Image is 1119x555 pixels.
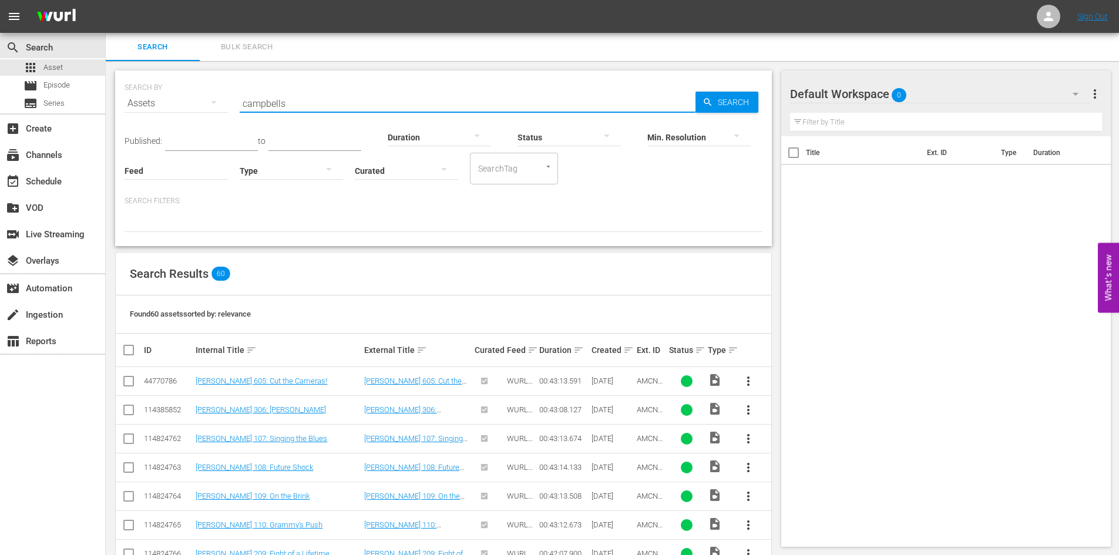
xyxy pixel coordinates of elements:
[144,345,192,355] div: ID
[892,83,906,107] span: 0
[539,343,587,357] div: Duration
[695,92,758,113] button: Search
[130,267,209,281] span: Search Results
[6,227,20,241] span: Live Streaming
[623,345,634,355] span: sort
[416,345,427,355] span: sort
[741,460,755,475] span: more_vert
[734,511,762,539] button: more_vert
[708,459,722,473] span: Video
[144,520,192,529] div: 114824765
[543,161,554,172] button: Open
[1026,136,1097,169] th: Duration
[592,343,633,357] div: Created
[741,432,755,446] span: more_vert
[196,492,310,500] a: [PERSON_NAME] 109: On the Brink
[1088,80,1102,108] button: more_vert
[6,201,20,215] span: VOD
[734,367,762,395] button: more_vert
[637,345,666,355] div: Ext. ID
[113,41,193,54] span: Search
[637,520,663,547] span: AMCNVR0000020289
[708,430,722,445] span: Video
[144,376,192,385] div: 44770786
[364,376,466,394] a: [PERSON_NAME] 605: Cut the Cameras!
[196,405,326,414] a: [PERSON_NAME] 306: [PERSON_NAME]
[539,492,587,500] div: 00:43:13.508
[507,343,536,357] div: Feed
[23,60,38,75] span: Asset
[527,345,538,355] span: sort
[669,343,704,357] div: Status
[6,308,20,322] span: Ingestion
[364,520,441,538] a: [PERSON_NAME] 110: Grammy's Push
[144,405,192,414] div: 114385852
[713,92,758,113] span: Search
[734,425,762,453] button: more_vert
[539,376,587,385] div: 00:43:13.591
[708,402,722,416] span: Video
[539,405,587,414] div: 00:43:08.127
[144,463,192,472] div: 114824763
[539,520,587,529] div: 00:43:12.673
[7,9,21,23] span: menu
[125,196,762,206] p: Search Filters:
[507,492,533,509] span: WURL Feed
[43,79,70,91] span: Episode
[211,267,230,281] span: 60
[507,520,533,538] span: WURL Feed
[6,254,20,268] span: Overlays
[207,41,287,54] span: Bulk Search
[1088,87,1102,101] span: more_vert
[1077,12,1108,21] a: Sign Out
[539,463,587,472] div: 00:43:14.133
[708,517,722,531] span: Video
[507,405,533,423] span: WURL Feed
[708,488,722,502] span: Video
[6,122,20,136] span: Create
[1098,243,1119,312] button: Open Feedback Widget
[708,343,730,357] div: Type
[728,345,738,355] span: sort
[23,96,38,110] span: Series
[507,434,533,452] span: WURL Feed
[6,41,20,55] span: Search
[637,434,663,460] span: AMCNVR0000020277
[695,345,705,355] span: sort
[790,78,1090,110] div: Default Workspace
[6,148,20,162] span: Channels
[196,520,322,529] a: [PERSON_NAME] 110: Grammy's Push
[43,62,63,73] span: Asset
[43,97,65,109] span: Series
[806,136,920,169] th: Title
[637,405,663,432] span: AMCNVR0000020376
[592,405,633,414] div: [DATE]
[125,87,228,120] div: Assets
[125,136,162,146] span: Published:
[6,334,20,348] span: Reports
[592,520,633,529] div: [DATE]
[258,136,266,146] span: to
[475,345,503,355] div: Curated
[592,463,633,472] div: [DATE]
[196,434,327,443] a: [PERSON_NAME] 107: Singing the Blues
[364,434,468,452] a: [PERSON_NAME] 107: Singing the Blues
[196,463,313,472] a: [PERSON_NAME] 108: Future Shock
[734,396,762,424] button: more_vert
[130,310,251,318] span: Found 60 assets sorted by: relevance
[23,79,38,93] span: Episode
[637,463,663,489] span: AMCNVR0000020279
[364,405,441,423] a: [PERSON_NAME] 306: [PERSON_NAME]
[994,136,1026,169] th: Type
[144,492,192,500] div: 114824764
[6,281,20,295] span: Automation
[920,136,994,169] th: Ext. ID
[734,482,762,510] button: more_vert
[507,376,533,394] span: WURL Feed
[196,376,327,385] a: [PERSON_NAME] 605: Cut the Cameras!
[741,489,755,503] span: more_vert
[592,492,633,500] div: [DATE]
[246,345,257,355] span: sort
[637,492,663,518] span: AMCNVR0000020282
[28,3,85,31] img: ans4CAIJ8jUAAAAAAAAAAAAAAAAAAAAAAAAgQb4GAAAAAAAAAAAAAAAAAAAAAAAAJMjXAAAAAAAAAAAAAAAAAAAAAAAAgAT5G...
